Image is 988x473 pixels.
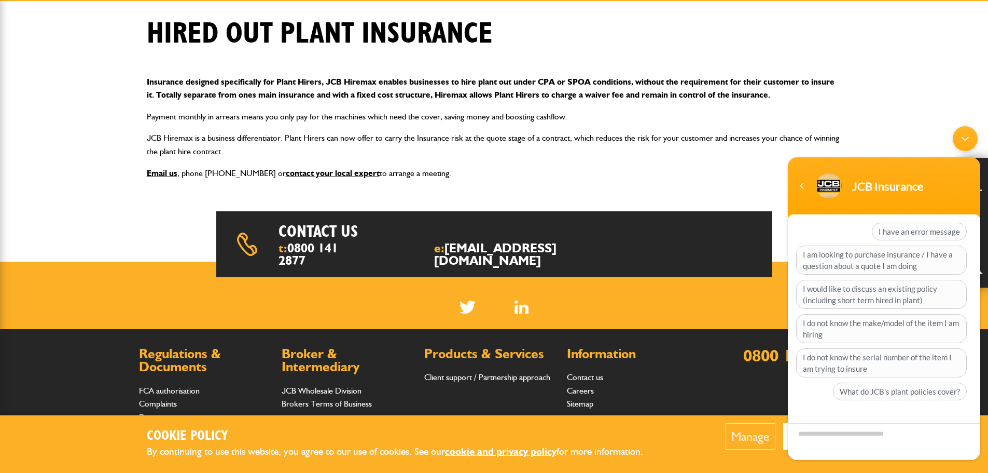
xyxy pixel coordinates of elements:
p: By continuing to use this website, you agree to our use of cookies. See our for more information. [147,444,660,460]
img: Linked In [514,301,528,314]
a: contact your local expert [286,168,380,178]
img: Twitter [460,301,476,314]
a: Client support / Partnership approach [424,372,550,382]
a: 0800 141 2877 [743,345,850,366]
a: Brokers Terms of Business [282,399,372,409]
a: Sitemap [567,399,593,409]
a: 0800 141 2877 [279,240,338,268]
a: FCA authorisation [139,386,200,396]
a: [EMAIL_ADDRESS][DOMAIN_NAME] [434,240,556,268]
p: JCB Hiremax is a business differentiator. Plant Hirers can now offer to carry the Insurance risk ... [147,131,842,158]
h1: Hired out plant insurance [147,17,493,51]
h2: Information [567,347,699,361]
a: Documents [139,412,178,422]
h2: Cookie Policy [147,428,660,444]
p: , phone [PHONE_NUMBER] or to arrange a meeting. [147,167,842,180]
a: Complaints [139,399,177,409]
h2: Products & Services [424,347,556,361]
p: Payment monthly in arrears means you only pay for the machines which need the cover, saving money... [147,110,842,124]
a: cookie and privacy policy [445,445,556,457]
h2: Regulations & Documents [139,347,271,374]
a: JCB Wholesale Division [282,386,361,396]
a: LinkedIn [514,301,528,314]
a: Contact us [567,372,603,382]
h2: Contact us [279,222,522,241]
p: Insurance designed specifically for Plant Hirers, JCB Hiremax enables businesses to hire plant ou... [147,75,842,102]
iframe: SalesIQ Chatwindow [783,121,985,465]
button: Manage [726,423,775,450]
a: Email us [147,168,177,178]
h2: Broker & Intermediary [282,347,414,374]
a: Careers [567,386,594,396]
span: t: [279,242,347,267]
span: e: [434,242,608,267]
